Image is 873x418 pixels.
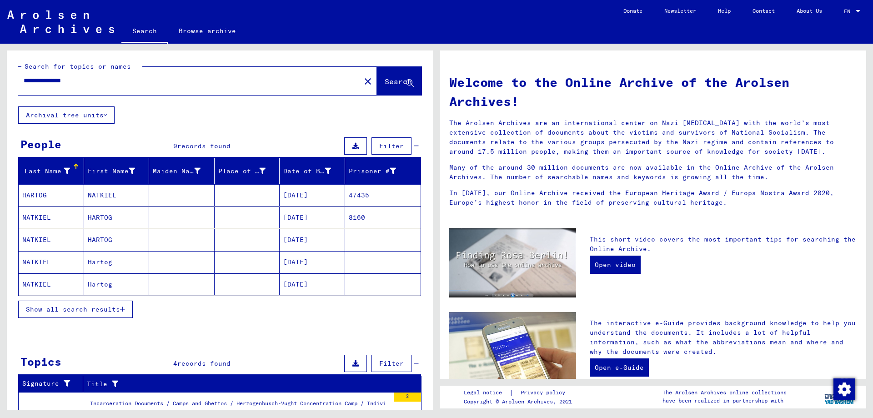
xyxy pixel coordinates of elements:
[20,353,61,370] div: Topics
[449,73,857,111] h1: Welcome to the Online Archive of the Arolsen Archives!
[19,229,84,251] mat-cell: NATKIEL
[513,388,576,398] a: Privacy policy
[345,206,421,228] mat-cell: 8160
[173,142,177,150] span: 9
[833,378,855,400] img: Change consent
[87,377,410,391] div: Title
[22,379,71,388] div: Signature
[349,164,410,178] div: Prisoner #
[590,318,857,357] p: The interactive e-Guide provides background knowledge to help you understand the documents. It in...
[464,388,576,398] div: |
[280,206,345,228] mat-cell: [DATE]
[121,20,168,44] a: Search
[84,229,150,251] mat-cell: HARTOG
[19,251,84,273] mat-cell: NATKIEL
[283,166,331,176] div: Date of Birth
[385,77,412,86] span: Search
[379,359,404,368] span: Filter
[449,118,857,156] p: The Arolsen Archives are an international center on Nazi [MEDICAL_DATA] with the world’s most ext...
[359,72,377,90] button: Clear
[379,142,404,150] span: Filter
[25,62,131,71] mat-label: Search for topics or names
[371,137,411,155] button: Filter
[22,164,84,178] div: Last Name
[590,235,857,254] p: This short video covers the most important tips for searching the Online Archive.
[449,163,857,182] p: Many of the around 30 million documents are now available in the Online Archive of the Arolsen Ar...
[7,10,114,33] img: Arolsen_neg.svg
[153,166,201,176] div: Maiden Name
[590,256,641,274] a: Open video
[280,158,345,184] mat-header-cell: Date of Birth
[173,359,177,368] span: 4
[19,273,84,295] mat-cell: NATKIEL
[218,166,266,176] div: Place of Birth
[88,164,149,178] div: First Name
[22,377,83,391] div: Signature
[371,355,411,372] button: Filter
[88,166,135,176] div: First Name
[662,397,787,405] p: have been realized in partnership with
[394,393,421,402] div: 2
[662,388,787,397] p: The Arolsen Archives online collections
[449,188,857,207] p: In [DATE], our Online Archive received the European Heritage Award / Europa Nostra Award 2020, Eu...
[280,251,345,273] mat-cell: [DATE]
[280,273,345,295] mat-cell: [DATE]
[84,273,150,295] mat-cell: Hartog
[19,158,84,184] mat-header-cell: Last Name
[345,184,421,206] mat-cell: 47435
[844,8,854,15] span: EN
[349,166,396,176] div: Prisoner #
[84,206,150,228] mat-cell: HARTOG
[218,164,280,178] div: Place of Birth
[84,251,150,273] mat-cell: Hartog
[26,305,120,313] span: Show all search results
[449,312,576,397] img: eguide.jpg
[168,20,247,42] a: Browse archive
[19,206,84,228] mat-cell: NATKIEL
[153,164,214,178] div: Maiden Name
[19,184,84,206] mat-cell: HARTOG
[449,228,576,297] img: video.jpg
[20,136,61,152] div: People
[464,388,509,398] a: Legal notice
[177,359,231,368] span: records found
[283,164,345,178] div: Date of Birth
[345,158,421,184] mat-header-cell: Prisoner #
[149,158,215,184] mat-header-cell: Maiden Name
[362,76,373,87] mat-icon: close
[90,399,389,412] div: Incarceration Documents / Camps and Ghettos / Herzogenbusch-Vught Concentration Camp / Individual...
[84,158,150,184] mat-header-cell: First Name
[177,142,231,150] span: records found
[84,184,150,206] mat-cell: NATKIEL
[18,106,115,124] button: Archival tree units
[280,229,345,251] mat-cell: [DATE]
[215,158,280,184] mat-header-cell: Place of Birth
[590,358,649,377] a: Open e-Guide
[464,398,576,406] p: Copyright © Arolsen Archives, 2021
[87,379,399,389] div: Title
[823,385,857,408] img: yv_logo.png
[18,301,133,318] button: Show all search results
[22,166,70,176] div: Last Name
[280,184,345,206] mat-cell: [DATE]
[377,67,421,95] button: Search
